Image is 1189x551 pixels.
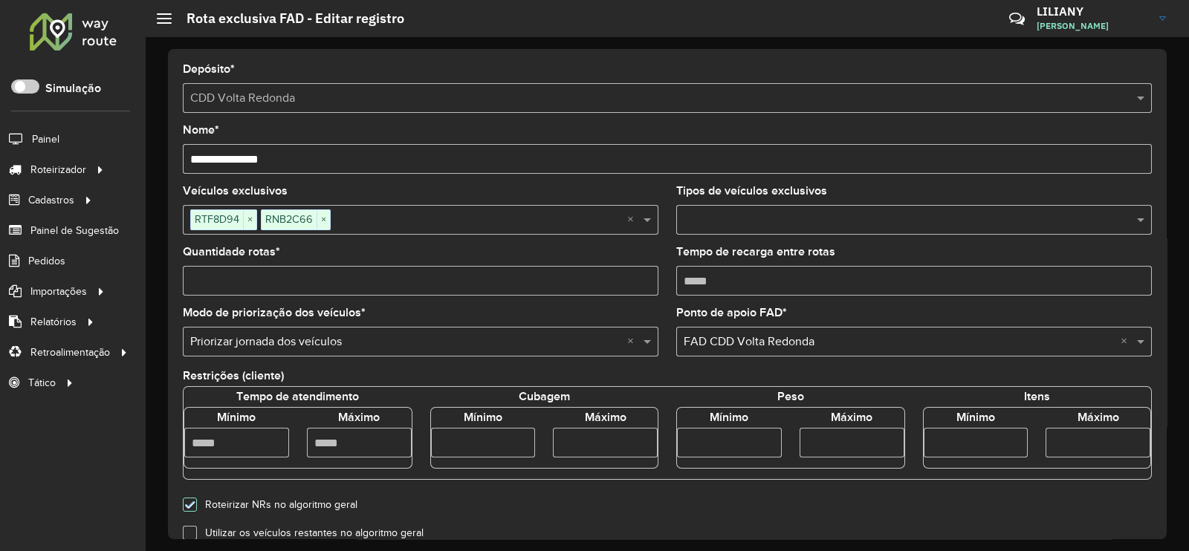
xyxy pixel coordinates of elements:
[317,211,330,229] span: ×
[183,243,280,261] label: Quantidade rotas
[183,121,219,139] label: Nome
[1037,4,1148,19] h3: LILIANY
[30,314,77,330] span: Relatórios
[676,243,835,261] label: Tempo de recarga entre rotas
[627,211,640,229] span: Clear all
[30,223,119,238] span: Painel de Sugestão
[777,388,804,405] label: Peso
[30,162,86,177] span: Roteirizador
[183,367,284,385] label: Restrições (cliente)
[183,60,235,78] label: Depósito
[198,528,424,538] label: Utilizar os veículos restantes no algoritmo geral
[956,408,995,426] label: Mínimo
[338,408,380,426] label: Máximo
[28,253,65,269] span: Pedidos
[30,284,87,299] span: Importações
[1121,333,1133,351] span: Clear all
[243,211,256,229] span: ×
[676,304,787,322] label: Ponto de apoio FAD
[172,10,404,27] h2: Rota exclusiva FAD - Editar registro
[519,388,570,405] label: Cubagem
[710,408,748,426] label: Mínimo
[1078,408,1119,426] label: Máximo
[183,304,366,322] label: Modo de priorização dos veículos
[217,408,256,426] label: Mínimo
[191,210,243,228] span: RTF8D94
[1001,3,1033,35] a: Contato Rápido
[1037,19,1148,33] span: [PERSON_NAME]
[262,210,317,228] span: RNB2C66
[464,408,502,426] label: Mínimo
[676,182,827,200] label: Tipos de veículos exclusivos
[32,131,59,147] span: Painel
[831,408,872,426] label: Máximo
[198,500,357,510] label: Roteirizar NRs no algoritmo geral
[28,192,74,208] span: Cadastros
[28,375,56,391] span: Tático
[183,182,288,200] label: Veículos exclusivos
[1024,388,1050,405] label: Itens
[585,408,626,426] label: Máximo
[45,79,101,97] label: Simulação
[30,345,110,360] span: Retroalimentação
[627,333,640,351] span: Clear all
[236,388,359,405] label: Tempo de atendimento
